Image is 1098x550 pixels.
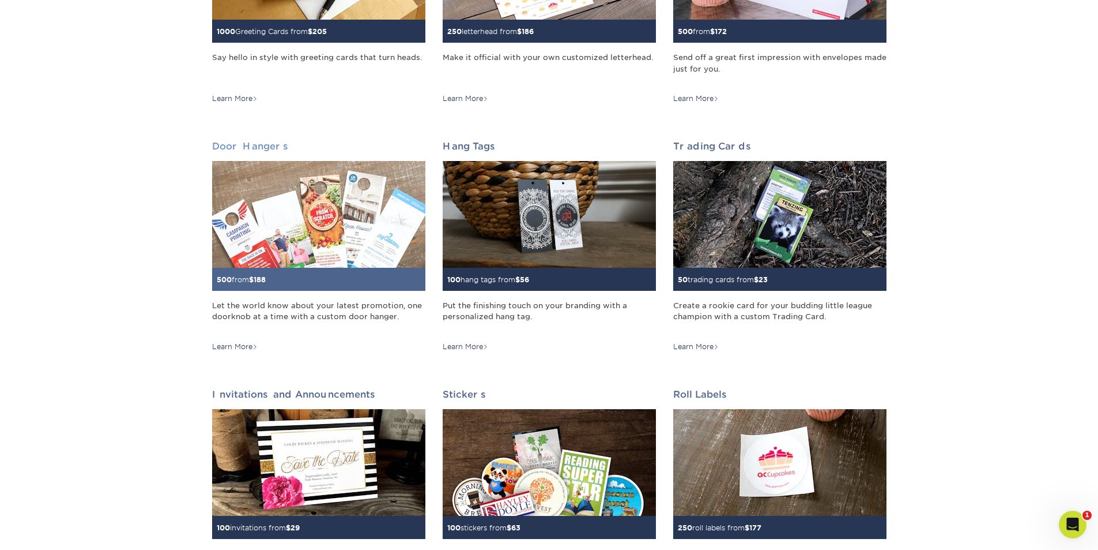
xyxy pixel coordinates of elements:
[443,389,656,400] h2: Stickers
[254,275,266,284] span: 188
[443,342,488,352] div: Learn More
[290,523,300,532] span: 29
[312,27,327,36] span: 205
[447,523,520,532] small: stickers from
[443,300,656,334] div: Put the finishing touch on your branding with a personalized hang tag.
[212,141,425,352] a: Door Hangers 500from$188 Let the world know about your latest promotion, one doorknob at a time w...
[286,523,290,532] span: $
[443,141,656,152] h2: Hang Tags
[217,275,232,284] span: 500
[217,523,300,532] small: invitations from
[754,275,759,284] span: $
[673,141,886,352] a: Trading Cards 50trading cards from$23 Create a rookie card for your budding little league champio...
[520,275,529,284] span: 56
[673,141,886,152] h2: Trading Cards
[443,141,656,352] a: Hang Tags 100hang tags from$56 Put the finishing touch on your branding with a personalized hang ...
[673,389,886,400] h2: Roll Labels
[511,523,520,532] span: 63
[745,523,749,532] span: $
[217,27,327,36] small: Greeting Cards from
[212,389,425,400] h2: Invitations and Announcements
[715,27,727,36] span: 172
[678,523,692,532] span: 250
[249,275,254,284] span: $
[678,523,761,532] small: roll labels from
[308,27,312,36] span: $
[443,161,656,268] img: Hang Tags
[212,93,258,104] div: Learn More
[212,161,425,268] img: Door Hangers
[1082,511,1092,520] span: 1
[515,275,520,284] span: $
[217,27,235,36] span: 1000
[710,27,715,36] span: $
[212,409,425,516] img: Invitations and Announcements
[673,93,719,104] div: Learn More
[517,27,522,36] span: $
[1059,511,1086,538] iframe: Intercom live chat
[673,342,719,352] div: Learn More
[212,52,425,85] div: Say hello in style with greeting cards that turn heads.
[217,523,230,532] span: 100
[507,523,511,532] span: $
[447,275,529,284] small: hang tags from
[673,52,886,85] div: Send off a great first impression with envelopes made just for you.
[443,409,656,516] img: Stickers
[678,275,688,284] span: 50
[673,161,886,268] img: Trading Cards
[217,275,266,284] small: from
[673,409,886,516] img: Roll Labels
[212,300,425,334] div: Let the world know about your latest promotion, one doorknob at a time with a custom door hanger.
[678,275,768,284] small: trading cards from
[443,93,488,104] div: Learn More
[678,27,727,36] small: from
[673,300,886,334] div: Create a rookie card for your budding little league champion with a custom Trading Card.
[447,523,461,532] span: 100
[759,275,768,284] span: 23
[3,515,98,546] iframe: Google Customer Reviews
[678,27,693,36] span: 500
[212,342,258,352] div: Learn More
[447,27,462,36] span: 250
[749,523,761,532] span: 177
[212,141,425,152] h2: Door Hangers
[447,275,461,284] span: 100
[443,52,656,85] div: Make it official with your own customized letterhead.
[522,27,534,36] span: 186
[447,27,534,36] small: letterhead from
